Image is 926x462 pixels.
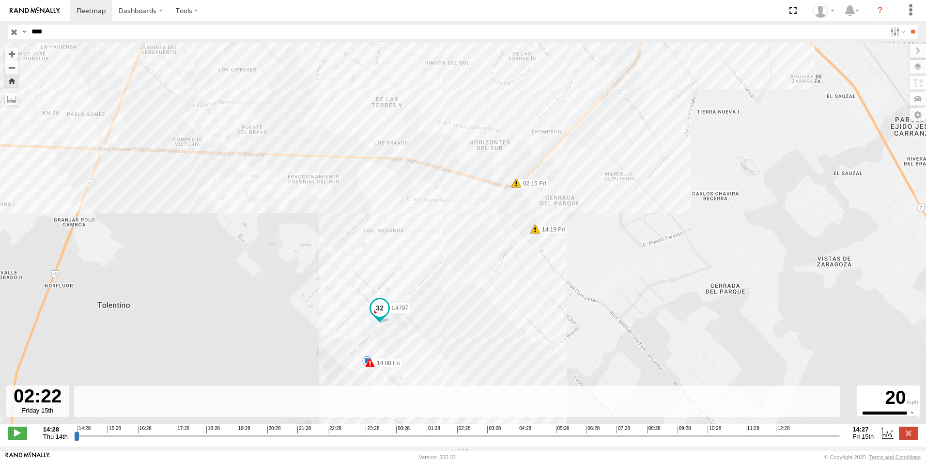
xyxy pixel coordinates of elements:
[20,25,28,39] label: Search Query
[852,433,874,440] span: Fri 15th Aug 2025
[852,426,874,433] strong: 14:27
[457,426,471,433] span: 02:28
[5,452,50,462] a: Visit our Website
[518,426,531,433] span: 04:28
[267,426,281,433] span: 20:28
[297,426,311,433] span: 21:28
[419,454,456,460] div: Version: 305.03
[362,356,372,366] div: 7
[869,454,921,460] a: Terms and Conditions
[5,74,18,87] button: Zoom Home
[392,305,408,311] span: L4797
[108,426,121,433] span: 15:28
[43,426,68,433] strong: 14:28
[366,426,379,433] span: 23:28
[5,61,18,74] button: Zoom out
[370,359,402,368] label: 14:08 Fri
[746,426,759,433] span: 11:28
[5,47,18,61] button: Zoom in
[776,426,789,433] span: 12:28
[647,426,661,433] span: 08:28
[872,3,888,18] i: ?
[899,427,918,439] label: Close
[8,427,27,439] label: Play/Stop
[77,426,91,433] span: 14:28
[396,426,410,433] span: 00:28
[556,426,570,433] span: 05:28
[10,7,60,14] img: rand-logo.svg
[487,426,501,433] span: 03:28
[678,426,691,433] span: 09:28
[516,179,549,188] label: 02:15 Fri
[824,454,921,460] div: © Copyright 2025 -
[535,225,568,234] label: 14:19 Fri
[237,426,250,433] span: 19:28
[176,426,189,433] span: 17:28
[43,433,68,440] span: Thu 14th Aug 2025
[810,3,838,18] div: rob jurad
[138,426,152,433] span: 16:28
[328,426,341,433] span: 22:28
[427,426,440,433] span: 01:28
[858,387,918,409] div: 20
[910,108,926,122] label: Map Settings
[586,426,600,433] span: 06:28
[886,25,907,39] label: Search Filter Options
[708,426,721,433] span: 10:28
[617,426,630,433] span: 07:28
[206,426,220,433] span: 18:28
[5,92,18,106] label: Measure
